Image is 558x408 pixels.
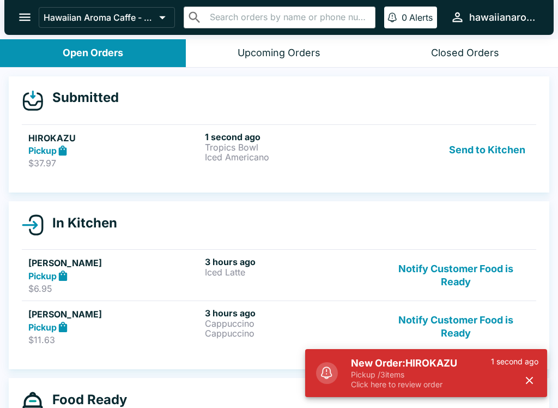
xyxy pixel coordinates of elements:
p: Iced Latte [205,267,377,277]
button: Send to Kitchen [445,131,530,169]
button: Notify Customer Food is Ready [382,256,530,294]
h5: New Order: HIROKAZU [351,357,491,370]
div: Upcoming Orders [238,47,320,59]
div: hawaiianaromacaffe [469,11,536,24]
h5: [PERSON_NAME] [28,308,201,321]
h6: 1 second ago [205,131,377,142]
div: Open Orders [63,47,123,59]
a: [PERSON_NAME]Pickup$6.953 hours agoIced LatteNotify Customer Food is Ready [22,249,536,301]
h4: Submitted [44,89,119,106]
p: Alerts [409,12,433,23]
p: Cappuccino [205,319,377,328]
a: HIROKAZUPickup$37.971 second agoTropics BowlIced AmericanoSend to Kitchen [22,124,536,176]
input: Search orders by name or phone number [207,10,371,25]
strong: Pickup [28,322,57,333]
button: hawaiianaromacaffe [446,5,541,29]
div: Closed Orders [431,47,499,59]
a: [PERSON_NAME]Pickup$11.633 hours agoCappuccinoCappuccinoNotify Customer Food is Ready [22,301,536,352]
p: Pickup / 3 items [351,370,491,380]
strong: Pickup [28,145,57,156]
p: Hawaiian Aroma Caffe - Waikiki Beachcomber [44,12,155,23]
p: 1 second ago [491,357,538,367]
button: Notify Customer Food is Ready [382,308,530,345]
h5: HIROKAZU [28,131,201,145]
button: Hawaiian Aroma Caffe - Waikiki Beachcomber [39,7,175,28]
p: Tropics Bowl [205,142,377,152]
p: $37.97 [28,158,201,169]
h5: [PERSON_NAME] [28,256,201,269]
h6: 3 hours ago [205,308,377,319]
p: $6.95 [28,283,201,294]
h4: In Kitchen [44,215,117,231]
h4: Food Ready [44,392,127,408]
strong: Pickup [28,271,57,281]
p: Iced Americano [205,152,377,162]
p: 0 [402,12,407,23]
p: Cappuccino [205,328,377,338]
h6: 3 hours ago [205,256,377,267]
p: Click here to review order [351,380,491,389]
p: $11.63 [28,334,201,345]
button: open drawer [11,3,39,31]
